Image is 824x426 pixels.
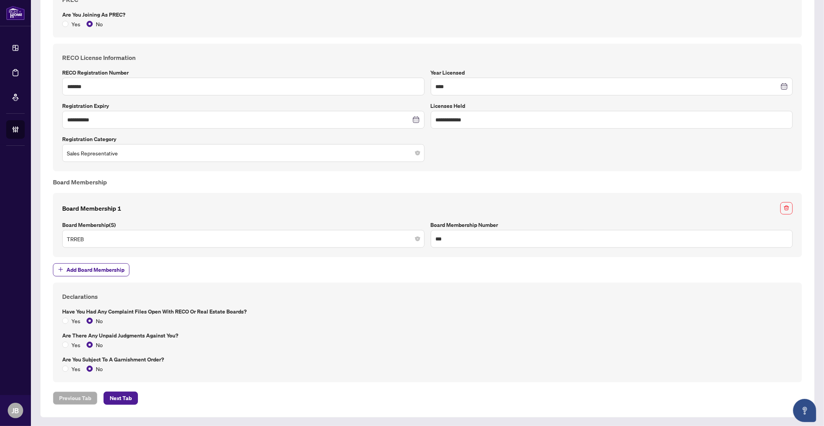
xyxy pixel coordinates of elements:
[110,392,132,404] span: Next Tab
[12,405,19,416] span: JB
[431,221,793,229] label: Board Membership Number
[58,267,63,272] span: plus
[104,392,138,405] button: Next Tab
[62,221,425,229] label: Board Membership(s)
[68,20,83,28] span: Yes
[62,10,793,19] label: Are you joining as PREC?
[53,392,97,405] button: Previous Tab
[62,135,425,143] label: Registration Category
[93,341,106,349] span: No
[62,53,793,62] h4: RECO License Information
[68,341,83,349] span: Yes
[62,68,425,77] label: RECO Registration Number
[62,355,793,364] label: Are you subject to a Garnishment Order?
[93,317,106,325] span: No
[68,365,83,373] span: Yes
[93,20,106,28] span: No
[793,399,816,422] button: Open asap
[53,263,129,276] button: Add Board Membership
[62,307,793,316] label: Have you had any complaint files open with RECO or Real Estate Boards?
[431,102,793,110] label: Licenses Held
[62,204,121,213] h4: Board Membership 1
[6,6,25,20] img: logo
[67,232,420,246] span: TRREB
[415,151,420,155] span: close-circle
[62,331,793,340] label: Are there any unpaid judgments against you?
[53,177,802,187] h4: Board Membership
[66,264,124,276] span: Add Board Membership
[415,237,420,241] span: close-circle
[68,317,83,325] span: Yes
[67,146,420,160] span: Sales Representative
[431,68,793,77] label: Year Licensed
[62,292,793,301] h4: Declarations
[62,102,425,110] label: Registration Expiry
[93,365,106,373] span: No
